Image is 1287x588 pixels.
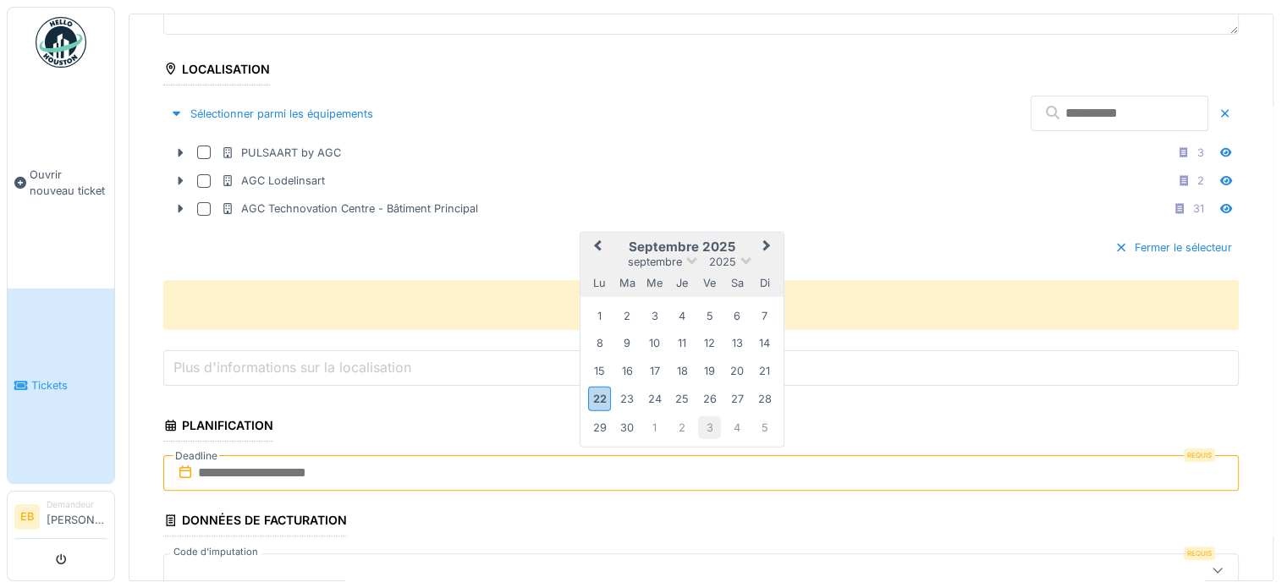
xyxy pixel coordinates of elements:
div: Requis [1184,448,1215,462]
li: [PERSON_NAME] [47,498,107,535]
div: Choose mardi 2 septembre 2025 [616,304,639,327]
div: Choose vendredi 26 septembre 2025 [698,387,721,410]
a: Ouvrir nouveau ticket [8,77,114,289]
div: Choose jeudi 11 septembre 2025 [670,332,693,354]
div: Requis [1184,547,1215,560]
div: Demandeur [47,498,107,511]
div: samedi [725,271,748,294]
div: mercredi [643,271,666,294]
div: Choose dimanche 5 octobre 2025 [753,415,776,438]
div: Choose dimanche 21 septembre 2025 [753,359,776,382]
div: AGC Technovation Centre - Bâtiment Principal [221,201,478,217]
div: Choose samedi 27 septembre 2025 [725,387,748,410]
div: Choose lundi 1 septembre 2025 [588,304,611,327]
div: Choose lundi 8 septembre 2025 [588,332,611,354]
div: Choose lundi 29 septembre 2025 [588,415,611,438]
div: AGC Lodelinsart [221,173,325,189]
div: Choose samedi 20 septembre 2025 [725,359,748,382]
div: Choose vendredi 19 septembre 2025 [698,359,721,382]
a: EB Demandeur[PERSON_NAME] [14,498,107,539]
div: Choose mardi 30 septembre 2025 [616,415,639,438]
div: Choose lundi 15 septembre 2025 [588,359,611,382]
div: Choose jeudi 25 septembre 2025 [670,387,693,410]
li: EB [14,504,40,530]
div: 3 [1197,145,1204,161]
div: Choose dimanche 14 septembre 2025 [753,332,776,354]
div: Month septembre, 2025 [586,302,778,441]
div: Choose jeudi 4 septembre 2025 [670,304,693,327]
div: Choose samedi 13 septembre 2025 [725,332,748,354]
div: Choose mercredi 10 septembre 2025 [643,332,666,354]
div: Choose samedi 6 septembre 2025 [725,304,748,327]
div: Choose vendredi 12 septembre 2025 [698,332,721,354]
div: Choose vendredi 3 octobre 2025 [698,415,721,438]
div: Choose mercredi 3 septembre 2025 [643,304,666,327]
div: Choose dimanche 7 septembre 2025 [753,304,776,327]
span: septembre [628,256,682,268]
img: Badge_color-CXgf-gQk.svg [36,17,86,68]
a: Tickets [8,289,114,484]
div: dimanche [753,271,776,294]
div: Localisation [163,57,270,85]
div: Choose samedi 4 octobre 2025 [725,415,748,438]
div: Fermer le sélecteur [1108,236,1239,259]
label: Plus d'informations sur la localisation [170,357,415,377]
span: 2025 [709,256,736,268]
div: Choose jeudi 18 septembre 2025 [670,359,693,382]
div: 31 [1193,201,1204,217]
h2: septembre 2025 [580,239,784,255]
div: Choose mercredi 24 septembre 2025 [643,387,666,410]
div: PULSAART by AGC [221,145,341,161]
button: Previous Month [582,234,609,261]
div: Choose lundi 22 septembre 2025 [588,387,611,411]
label: Deadline [173,447,219,465]
div: Choose mercredi 17 septembre 2025 [643,359,666,382]
div: Choose mardi 23 septembre 2025 [616,387,639,410]
div: lundi [588,271,611,294]
div: Choose dimanche 28 septembre 2025 [753,387,776,410]
div: Choose mercredi 1 octobre 2025 [643,415,666,438]
div: mardi [616,271,639,294]
div: Planification [163,413,273,442]
span: Ouvrir nouveau ticket [30,167,107,199]
label: Code d'imputation [170,545,261,559]
div: Sélectionner parmi les équipements [163,102,380,125]
div: Choose mardi 9 septembre 2025 [616,332,639,354]
div: 2 [1197,173,1204,189]
div: Choose jeudi 2 octobre 2025 [670,415,693,438]
button: Next Month [755,234,782,261]
div: vendredi [698,271,721,294]
div: Données de facturation [163,508,347,536]
span: Tickets [31,377,107,393]
div: Choose mardi 16 septembre 2025 [616,359,639,382]
div: jeudi [670,271,693,294]
div: Choose vendredi 5 septembre 2025 [698,304,721,327]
